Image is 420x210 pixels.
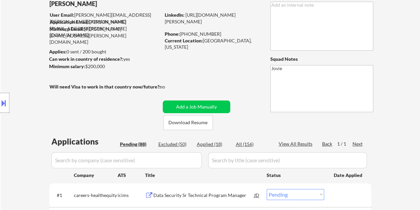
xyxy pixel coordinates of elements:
button: Download Resume [163,115,213,130]
div: 1 / 1 [337,141,353,147]
div: Next [353,141,363,147]
div: View All Results [279,141,314,147]
div: [GEOGRAPHIC_DATA], [US_STATE] [165,37,259,50]
div: icims [118,192,145,199]
div: [PERSON_NAME][EMAIL_ADDRESS][PERSON_NAME][DOMAIN_NAME] [49,26,160,45]
div: JD [254,189,260,201]
div: Back [322,141,333,147]
div: Applied (18) [197,141,230,148]
div: Pending (88) [120,141,153,148]
strong: Current Location: [165,38,203,43]
strong: Application Email: [50,19,89,25]
div: #1 [57,192,68,199]
div: [PERSON_NAME][EMAIL_ADDRESS][PERSON_NAME][DOMAIN_NAME] [50,19,160,38]
div: no [160,83,179,90]
a: [URL][DOMAIN_NAME][PERSON_NAME] [165,12,236,24]
div: Date Applied [334,172,363,179]
div: Company [74,172,118,179]
div: All (156) [236,141,269,148]
div: Status [267,169,324,181]
input: Search by company (case sensitive) [51,152,202,168]
div: careers-healthequity [74,192,118,199]
div: [PHONE_NUMBER] [165,31,259,37]
button: Add a Job Manually [163,100,230,113]
strong: Phone: [165,31,180,37]
div: Excluded (50) [158,141,192,148]
div: Data Security Sr Technical Program Manager [153,192,254,199]
div: [PERSON_NAME][EMAIL_ADDRESS][PERSON_NAME][DOMAIN_NAME] [50,12,160,25]
input: Search by title (case sensitive) [208,152,367,168]
strong: Mailslurp Email: [49,26,84,32]
div: ATS [118,172,145,179]
div: Squad Notes [270,56,373,62]
strong: User Email: [50,12,74,18]
div: Title [145,172,260,179]
strong: LinkedIn: [165,12,184,18]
